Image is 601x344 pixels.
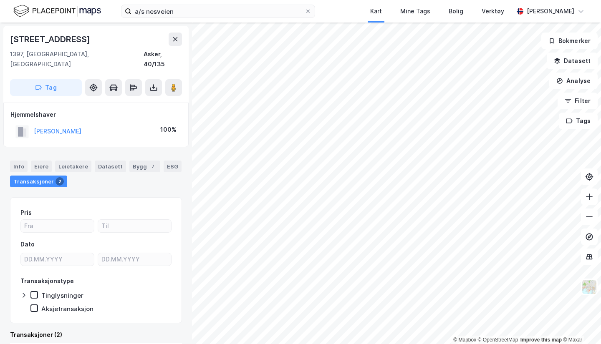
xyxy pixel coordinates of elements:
div: Kontrollprogram for chat [559,304,601,344]
button: Bokmerker [541,33,598,49]
div: 100% [160,125,177,135]
div: Aksjetransaksjon [41,305,93,313]
iframe: Chat Widget [559,304,601,344]
div: Bolig [449,6,463,16]
div: Transaksjoner [10,176,67,187]
button: Datasett [547,53,598,69]
div: Leietakere [55,161,91,172]
div: Hjemmelshaver [10,110,182,120]
div: ESG [164,161,182,172]
div: Dato [20,239,35,249]
div: Tinglysninger [41,291,83,299]
div: Datasett [95,161,126,172]
input: DD.MM.YYYY [21,253,94,266]
div: Asker, 40/135 [144,49,182,69]
img: Z [581,279,597,295]
div: Transaksjoner (2) [10,330,182,340]
a: Improve this map [520,337,562,343]
div: Transaksjonstype [20,276,74,286]
div: Info [10,161,28,172]
div: Mine Tags [400,6,430,16]
div: [PERSON_NAME] [527,6,574,16]
a: OpenStreetMap [478,337,518,343]
button: Filter [558,93,598,109]
button: Tag [10,79,82,96]
button: Tags [559,113,598,129]
div: 1397, [GEOGRAPHIC_DATA], [GEOGRAPHIC_DATA] [10,49,144,69]
input: DD.MM.YYYY [98,253,171,266]
div: Kart [370,6,382,16]
input: Søk på adresse, matrikkel, gårdeiere, leietakere eller personer [131,5,305,18]
button: Analyse [549,73,598,89]
img: logo.f888ab2527a4732fd821a326f86c7f29.svg [13,4,101,18]
div: Verktøy [482,6,504,16]
div: Pris [20,208,32,218]
div: Eiere [31,161,52,172]
input: Fra [21,220,94,232]
div: 7 [149,162,157,171]
div: Bygg [129,161,160,172]
a: Mapbox [453,337,476,343]
input: Til [98,220,171,232]
div: [STREET_ADDRESS] [10,33,92,46]
div: 2 [56,177,64,186]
